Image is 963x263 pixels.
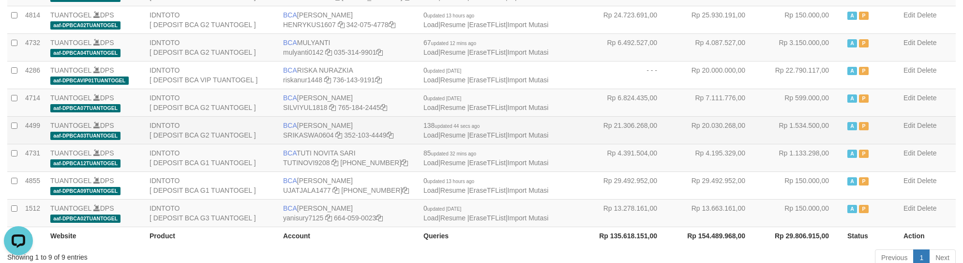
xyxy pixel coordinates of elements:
span: | | | [423,66,548,84]
td: Rp 4.195.329,00 [672,144,760,171]
a: Copy 7361439191 to clipboard [375,76,382,84]
span: updated [DATE] [427,206,461,212]
th: Action [900,227,956,245]
a: TUANTOGEL [50,149,91,157]
a: UJATJALA1477 [283,186,331,194]
span: | | | [423,94,548,111]
a: Edit [903,11,915,19]
td: Rp 29.492.952,00 [584,171,672,199]
span: aaf-DPBCA02TUANTOGEL [50,215,120,223]
span: Paused [859,150,869,158]
a: Copy 4062238953 to clipboard [402,186,409,194]
a: Import Mutasi [508,48,549,56]
span: 0 [423,94,461,102]
a: Copy 3420754778 to clipboard [389,21,395,29]
td: DPS [46,116,146,144]
span: 0 [423,204,461,212]
td: Rp 24.723.691,00 [584,6,672,33]
a: Load [423,76,438,84]
a: Load [423,159,438,167]
td: Rp 1.133.298,00 [760,144,843,171]
span: 0 [423,177,474,185]
a: TUANTOGEL [50,122,91,129]
span: aaf-DPBCA07TUANTOGEL [50,104,120,112]
a: EraseTFList [469,186,505,194]
a: Edit [903,204,915,212]
td: IDNTOTO [ DEPOSIT BCA G2 TUANTOGEL ] [146,116,279,144]
a: Edit [903,39,915,46]
a: Resume [440,159,466,167]
span: Paused [859,12,869,20]
td: [PERSON_NAME] 664-059-0023 [279,199,420,227]
a: EraseTFList [469,214,505,222]
span: updated [DATE] [427,96,461,101]
a: Delete [917,177,936,185]
a: Copy SRIKASWA0604 to clipboard [335,131,342,139]
span: Paused [859,205,869,213]
a: SRIKASWA0604 [283,131,334,139]
span: BCA [283,66,297,74]
a: Copy 0353149901 to clipboard [376,48,383,56]
span: 67 [423,39,476,46]
a: Load [423,48,438,56]
td: Rp 6.492.527,00 [584,33,672,61]
td: Rp 150.000,00 [760,171,843,199]
span: | | | [423,39,548,56]
a: Import Mutasi [508,104,549,111]
a: TUANTOGEL [50,11,91,19]
a: Load [423,186,438,194]
a: Edit [903,66,915,74]
span: | | | [423,204,548,222]
a: Copy 3521034449 to clipboard [387,131,393,139]
a: Copy yanisury7125 to clipboard [325,214,332,222]
a: riskanur1448 [283,76,322,84]
th: Status [843,227,900,245]
span: BCA [283,177,297,185]
a: Copy HENRYKUS1607 to clipboard [338,21,345,29]
a: Import Mutasi [508,159,549,167]
a: Delete [917,66,936,74]
span: BCA [283,11,297,19]
a: Edit [903,149,915,157]
th: Account [279,227,420,245]
a: EraseTFList [469,104,505,111]
a: Edit [903,94,915,102]
a: Resume [440,48,466,56]
a: EraseTFList [469,76,505,84]
span: | | | [423,149,548,167]
a: Copy riskanur1448 to clipboard [324,76,331,84]
td: DPS [46,171,146,199]
td: Rp 22.790.117,00 [760,61,843,89]
td: DPS [46,33,146,61]
span: Active [847,122,857,130]
span: aaf-DPBCA02TUANTOGEL [50,21,120,30]
a: TUANTOGEL [50,177,91,185]
span: 138 [423,122,480,129]
td: IDNTOTO [ DEPOSIT BCA G1 TUANTOGEL ] [146,144,279,171]
td: Rp 21.306.268,00 [584,116,672,144]
td: Rp 4.391.504,00 [584,144,672,171]
td: [PERSON_NAME] 765-184-2445 [279,89,420,116]
a: Delete [917,39,936,46]
td: IDNTOTO [ DEPOSIT BCA G2 TUANTOGEL ] [146,89,279,116]
a: Import Mutasi [508,21,549,29]
span: updated 13 hours ago [427,179,474,184]
td: 4732 [21,33,46,61]
span: Active [847,12,857,20]
a: TUANTOGEL [50,94,91,102]
a: Load [423,21,438,29]
th: Queries [420,227,584,245]
td: 4286 [21,61,46,89]
a: EraseTFList [469,21,505,29]
th: Rp 29.806.915,00 [760,227,843,245]
span: 85 [423,149,476,157]
a: Copy TUTINOVI9208 to clipboard [331,159,338,167]
td: 4855 [21,171,46,199]
a: Copy UJATJALA1477 to clipboard [332,186,339,194]
td: Rp 20.000.000,00 [672,61,760,89]
span: BCA [283,149,297,157]
span: Active [847,39,857,47]
td: Rp 1.534.500,00 [760,116,843,144]
a: Resume [440,21,466,29]
td: TUTI NOVITA SARI [PHONE_NUMBER] [279,144,420,171]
